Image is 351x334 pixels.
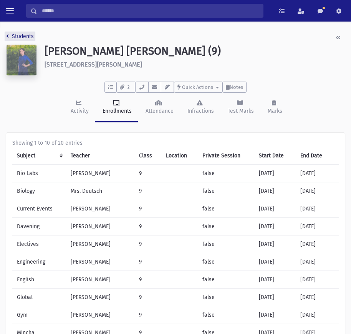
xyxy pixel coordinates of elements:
td: false [198,289,255,306]
button: Quick Actions [174,82,222,93]
td: [PERSON_NAME] [66,253,134,271]
td: false [198,218,255,235]
div: Enrollments [101,107,132,115]
button: toggle menu [3,4,17,18]
td: Electives [12,235,66,253]
td: 9 [134,182,161,200]
div: Showing 1 to 10 of 20 entries [12,139,339,147]
h6: [STREET_ADDRESS][PERSON_NAME] [45,61,345,68]
td: [DATE] [296,218,339,235]
button: Notes [222,82,247,93]
img: w== [6,45,37,75]
td: [DATE] [254,235,296,253]
a: Marks [260,93,288,122]
td: 9 [134,271,161,289]
th: Start Date [254,147,296,165]
td: [DATE] [254,253,296,271]
th: Teacher [66,147,134,165]
td: [DATE] [296,289,339,306]
td: [DATE] [254,306,296,324]
td: 9 [134,289,161,306]
td: [DATE] [254,165,296,182]
td: [DATE] [296,253,339,271]
div: Infractions [186,107,214,115]
td: 9 [134,200,161,218]
td: Bio Labs [12,165,66,182]
a: Enrollments [95,93,138,122]
input: Search [37,4,263,18]
td: 9 [134,306,161,324]
td: Davening [12,218,66,235]
a: Students [6,33,34,40]
div: Attendance [144,107,174,115]
span: Quick Actions [182,84,213,90]
td: false [198,253,255,271]
td: false [198,235,255,253]
a: Attendance [138,93,180,122]
td: [DATE] [296,165,339,182]
div: Activity [69,107,89,115]
td: false [198,200,255,218]
div: Marks [266,107,282,115]
td: [PERSON_NAME] [66,306,134,324]
td: 9 [134,235,161,253]
th: Subject [12,147,66,165]
td: [PERSON_NAME] [66,235,134,253]
td: [DATE] [296,306,339,324]
td: false [198,271,255,289]
span: Notes [230,84,243,90]
a: Activity [63,93,95,122]
td: Biology [12,182,66,200]
th: Class [134,147,161,165]
button: 2 [116,82,135,93]
td: English [12,271,66,289]
a: Infractions [180,93,220,122]
td: [DATE] [296,271,339,289]
td: [PERSON_NAME] [66,165,134,182]
td: false [198,165,255,182]
td: Engineering [12,253,66,271]
td: [DATE] [254,218,296,235]
td: Global [12,289,66,306]
td: [PERSON_NAME] [66,200,134,218]
td: false [198,306,255,324]
h1: [PERSON_NAME] [PERSON_NAME] (9) [45,45,345,58]
td: [DATE] [254,289,296,306]
td: 9 [134,218,161,235]
td: [DATE] [254,271,296,289]
td: [PERSON_NAME] [66,271,134,289]
div: Test Marks [226,107,254,115]
td: Current Events [12,200,66,218]
td: false [198,182,255,200]
td: [PERSON_NAME] [66,289,134,306]
td: [DATE] [296,235,339,253]
nav: breadcrumb [6,32,34,43]
td: [DATE] [254,200,296,218]
th: Private Session [198,147,255,165]
td: [DATE] [254,182,296,200]
td: Gym [12,306,66,324]
td: Mrs. Deutsch [66,182,134,200]
td: [DATE] [296,200,339,218]
th: Location [161,147,198,165]
td: [PERSON_NAME] [66,218,134,235]
td: [DATE] [296,182,339,200]
a: Test Marks [220,93,260,122]
th: End Date [296,147,339,165]
td: 9 [134,165,161,182]
span: 2 [125,84,132,91]
td: 9 [134,253,161,271]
